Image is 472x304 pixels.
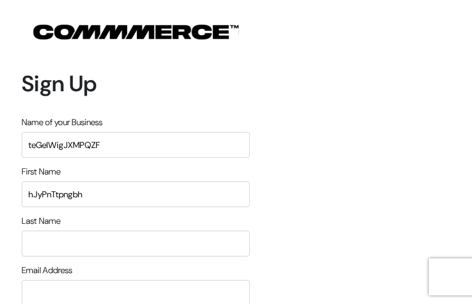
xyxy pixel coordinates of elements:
label: First Name [22,165,60,178]
img: COMMMERCE [33,25,239,39]
label: Name of your Business [22,116,102,129]
h1: Sign Up [22,70,250,97]
label: Email Address [22,264,72,277]
label: Last Name [22,215,60,228]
